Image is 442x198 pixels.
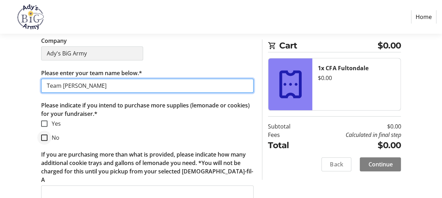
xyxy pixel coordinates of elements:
[47,133,59,142] label: No
[321,157,351,171] button: Back
[268,139,306,152] td: Total
[368,160,392,169] span: Continue
[306,139,401,152] td: $0.00
[378,39,401,52] span: $0.00
[318,64,368,72] strong: 1x CFA Fultondale
[318,74,395,82] div: $0.00
[41,101,254,118] p: Please indicate if you intend to purchase more supplies (lemonade or cookies) for your fundraiser.*
[330,160,343,169] span: Back
[279,39,378,52] span: Cart
[268,131,306,139] td: Fees
[306,122,401,131] td: $0.00
[268,122,306,131] td: Subtotal
[47,119,61,128] label: Yes
[41,150,254,184] label: If you are purchasing more than what is provided, please indicate how many additional cookie tray...
[41,69,142,77] label: Please enter your team name below.*
[411,10,436,24] a: Home
[6,3,56,31] img: Ady's BiG Army's Logo
[41,37,67,45] label: Company
[360,157,401,171] button: Continue
[306,131,401,139] td: Calculated in final step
